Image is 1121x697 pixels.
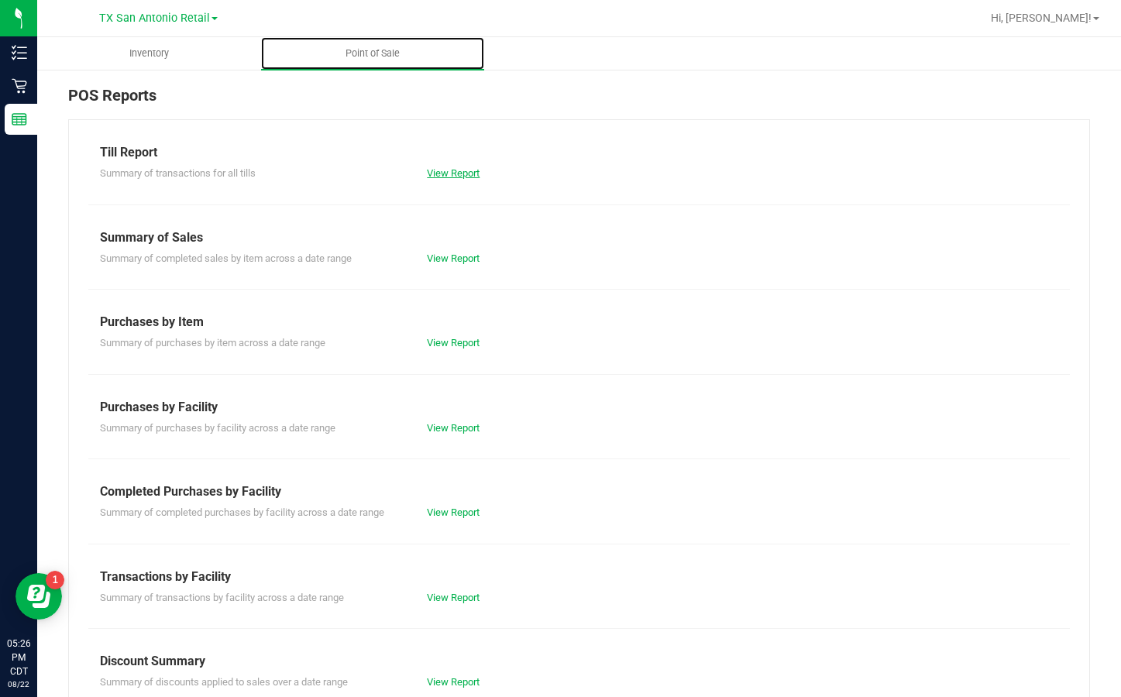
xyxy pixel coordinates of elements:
a: View Report [427,167,480,179]
a: View Report [427,337,480,348]
a: View Report [427,422,480,434]
div: Till Report [100,143,1058,162]
div: Purchases by Item [100,313,1058,331]
a: View Report [427,252,480,264]
a: Point of Sale [261,37,485,70]
div: POS Reports [68,84,1090,119]
div: Summary of Sales [100,228,1058,247]
iframe: Resource center unread badge [46,571,64,589]
div: Transactions by Facility [100,568,1058,586]
span: Summary of transactions for all tills [100,167,256,179]
span: Summary of transactions by facility across a date range [100,592,344,603]
div: Completed Purchases by Facility [100,482,1058,501]
a: View Report [427,676,480,688]
span: TX San Antonio Retail [99,12,210,25]
div: Purchases by Facility [100,398,1058,417]
span: Summary of purchases by item across a date range [100,337,325,348]
p: 05:26 PM CDT [7,637,30,678]
span: Summary of completed purchases by facility across a date range [100,506,384,518]
inline-svg: Inventory [12,45,27,60]
inline-svg: Retail [12,78,27,94]
a: View Report [427,506,480,518]
iframe: Resource center [15,573,62,620]
span: Summary of completed sales by item across a date range [100,252,352,264]
span: Inventory [108,46,190,60]
span: Point of Sale [325,46,421,60]
span: Summary of purchases by facility across a date range [100,422,335,434]
a: Inventory [37,37,261,70]
span: Hi, [PERSON_NAME]! [991,12,1092,24]
inline-svg: Reports [12,112,27,127]
a: View Report [427,592,480,603]
div: Discount Summary [100,652,1058,671]
p: 08/22 [7,678,30,690]
span: Summary of discounts applied to sales over a date range [100,676,348,688]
